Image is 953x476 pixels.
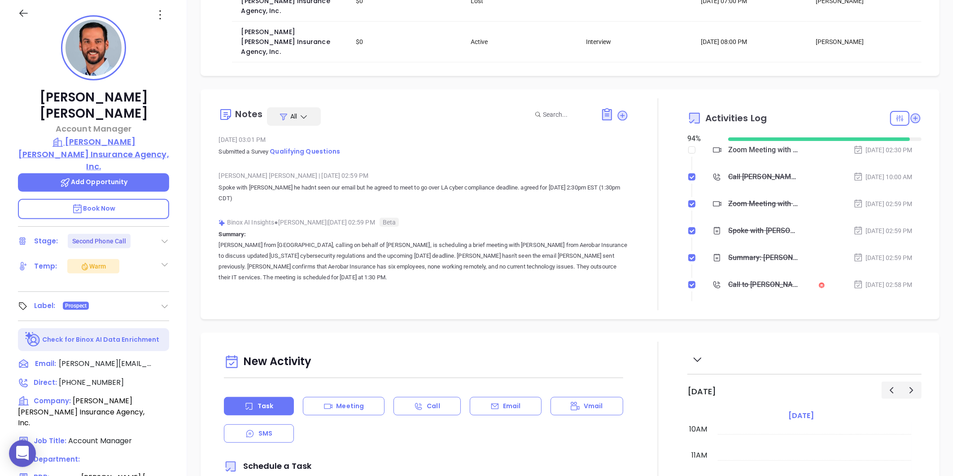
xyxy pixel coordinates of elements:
span: Activities Log [705,114,767,123]
div: 10am [687,424,709,435]
div: 94 % [687,133,717,144]
div: Zoom Meeting with [PERSON_NAME] [728,197,800,211]
div: [PERSON_NAME] [816,37,918,47]
p: SMS [258,429,272,438]
img: Ai-Enrich-DaqCidB-.svg [25,332,41,348]
div: [PERSON_NAME] [PERSON_NAME] [DATE] 02:59 PM [219,169,629,182]
span: Schedule a Task [224,460,311,472]
span: [PHONE_NUMBER] [59,377,124,388]
span: [PERSON_NAME][EMAIL_ADDRESS][DOMAIN_NAME] [59,358,153,369]
span: Department: [34,454,80,464]
span: Account Manager [68,436,132,446]
div: Spoke with [PERSON_NAME] he hadnt seen our email but he agreed to meet to go over LA cyber compli... [728,224,800,238]
div: [DATE] 03:01 PM [219,133,629,146]
p: [PERSON_NAME] from [GEOGRAPHIC_DATA], calling on behalf of [PERSON_NAME], is scheduling a brief m... [219,240,629,283]
p: Email [503,401,521,411]
div: [DATE] 02:59 PM [853,199,913,209]
p: Call [427,401,440,411]
div: Notes [235,110,262,119]
div: [DATE] 02:59 PM [853,253,913,263]
span: Company: [34,396,71,405]
div: 11am [690,450,709,461]
span: ● [274,219,278,226]
div: Call [PERSON_NAME] to follow up [728,170,800,184]
div: Zoom Meeting with [PERSON_NAME] [728,143,800,157]
span: | [319,172,320,179]
div: $0 [356,37,459,47]
a: [PERSON_NAME] [PERSON_NAME] Insurance Agency, Inc. [241,27,332,56]
div: Label: [34,299,56,313]
div: Stage: [34,234,58,248]
a: [DATE] [787,410,816,422]
p: [PERSON_NAME] [PERSON_NAME] [18,89,169,122]
span: Direct : [34,378,57,387]
button: Next day [901,382,922,398]
div: Call to [PERSON_NAME] [728,278,800,291]
span: Prospect [65,301,87,311]
button: Previous day [882,382,902,398]
span: Qualifying Questions [270,147,340,156]
span: Email: [35,358,56,370]
p: Check for Binox AI Data Enrichment [42,335,159,344]
p: Task [258,401,273,411]
div: Active [471,37,573,47]
p: Vmail [584,401,603,411]
div: [DATE] 10:00 AM [853,172,913,182]
div: Summary: [PERSON_NAME] from [GEOGRAPHIC_DATA], calling on behalf of [PERSON_NAME], is scheduling ... [728,251,800,264]
p: Submitted a Survey [219,146,629,157]
div: New Activity [224,351,623,374]
div: Temp: [34,260,57,273]
img: svg%3e [219,220,225,226]
div: Second Phone Call [72,234,127,248]
img: profile-user [66,20,122,76]
div: [DATE] 02:30 PM [853,145,913,155]
span: Add Opportunity [60,177,128,186]
h2: [DATE] [687,387,716,397]
span: Job Title: [34,436,66,445]
a: [PERSON_NAME] [PERSON_NAME] Insurance Agency, Inc. [18,136,169,172]
p: Account Manager [18,123,169,135]
span: Book Now [72,204,116,213]
p: Meeting [336,401,364,411]
div: Warm [80,261,106,272]
div: [DATE] 02:58 PM [853,280,913,290]
input: Search... [543,110,590,119]
div: Interview [586,37,688,47]
p: Spoke with [PERSON_NAME] he hadnt seen our email but he agreed to meet to go over LA cyber compli... [219,182,629,204]
div: [DATE] 08:00 PM [701,37,803,47]
b: Summary: [219,231,246,238]
span: All [290,112,297,121]
div: Binox AI Insights [PERSON_NAME] | [DATE] 02:59 PM [219,216,629,229]
div: [DATE] 02:59 PM [853,226,913,236]
span: Beta [380,218,399,227]
span: [PERSON_NAME] [PERSON_NAME] Insurance Agency, Inc. [18,396,144,428]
